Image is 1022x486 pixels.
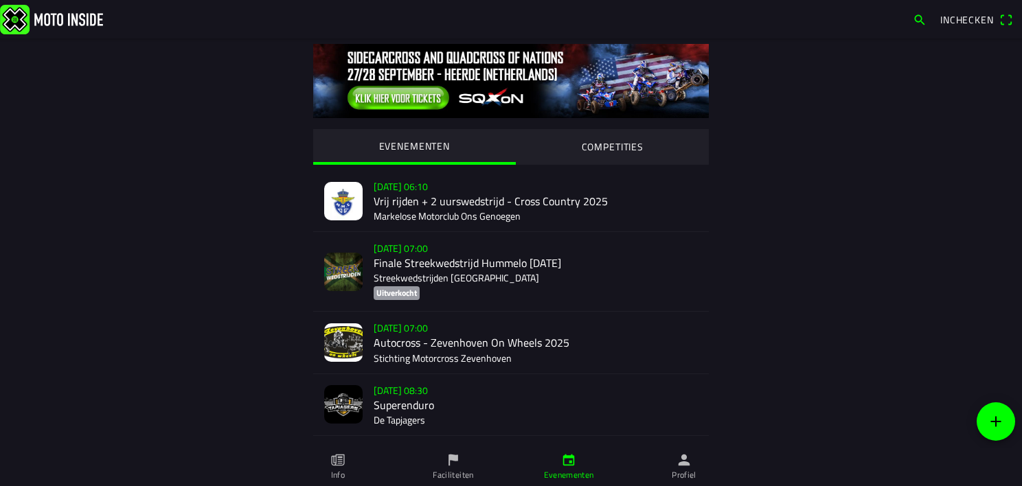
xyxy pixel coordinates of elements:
[313,374,709,436] a: [DATE] 08:30SuperenduroDe Tapjagers
[906,8,933,31] a: search
[331,469,345,481] ion-label: Info
[324,253,363,291] img: t43s2WqnjlnlfEGJ3rGH5nYLUnlJyGok87YEz3RR.jpg
[324,323,363,362] img: mBcQMagLMxzNEVoW9kWH8RIERBgDR7O2pMCJ3QD2.jpg
[988,413,1004,430] ion-icon: add
[672,469,696,481] ion-label: Profiel
[330,452,345,467] ion-icon: paper
[544,469,594,481] ion-label: Evenementen
[313,170,709,232] a: [DATE] 06:10Vrij rijden + 2 uurswedstrijd - Cross Country 2025Markelose Motorclub Ons Genoegen
[313,312,709,373] a: [DATE] 07:00Autocross - Zevenhoven On Wheels 2025Stichting Motorcross Zevenhoven
[313,129,516,165] ion-segment-button: EVENEMENTEN
[561,452,576,467] ion-icon: calendar
[313,232,709,312] a: [DATE] 07:00Finale Streekwedstrijd Hummelo [DATE]Streekwedstrijden [GEOGRAPHIC_DATA]Uitverkocht
[324,182,363,220] img: UByebBRfVoKeJdfrrfejYaKoJ9nquzzw8nymcseR.jpeg
[933,8,1019,31] a: Incheckenqr scanner
[324,385,363,424] img: FPyWlcerzEXqUMuL5hjUx9yJ6WAfvQJe4uFRXTbk.jpg
[516,129,709,165] ion-segment-button: COMPETITIES
[433,469,473,481] ion-label: Faciliteiten
[313,44,709,118] img: 0tIKNvXMbOBQGQ39g5GyH2eKrZ0ImZcyIMR2rZNf.jpg
[446,452,461,467] ion-icon: flag
[677,452,692,467] ion-icon: person
[940,12,994,27] span: Inchecken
